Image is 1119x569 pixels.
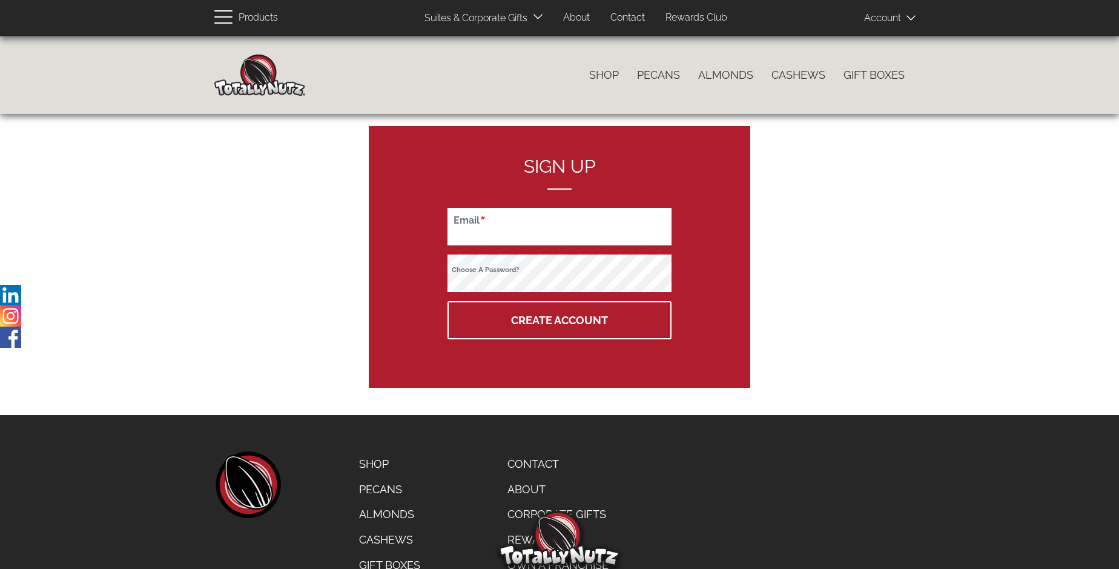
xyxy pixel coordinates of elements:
[834,62,914,88] a: Gift Boxes
[498,527,618,553] a: Rewards
[447,208,672,245] input: Your email address. We won’t share this with anyone.
[580,62,628,88] a: Shop
[350,502,429,527] a: Almonds
[499,511,620,566] img: Totally Nutz Logo
[447,301,672,339] button: Create Account
[415,7,531,30] a: Suites & Corporate Gifts
[628,62,689,88] a: Pecans
[447,156,672,190] h2: Sign up
[498,451,618,477] a: Contact
[656,6,736,30] a: Rewards Club
[350,451,429,477] a: Shop
[350,477,429,502] a: Pecans
[214,55,305,96] img: Home
[239,9,278,27] span: Products
[762,62,834,88] a: Cashews
[554,6,599,30] a: About
[350,527,429,553] a: Cashews
[214,451,281,518] a: home
[601,6,654,30] a: Contact
[498,477,618,502] a: About
[498,502,618,527] a: Corporate Gifts
[689,62,762,88] a: Almonds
